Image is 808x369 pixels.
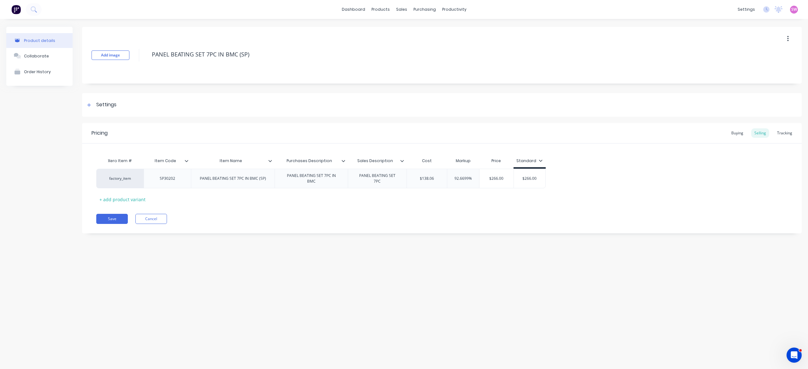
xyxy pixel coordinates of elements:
a: dashboard [339,5,368,14]
div: PANEL BEATING SET 7PC IN BMC (SP) [195,174,271,183]
div: Tracking [774,128,795,138]
div: sales [393,5,410,14]
div: Purchases Description [275,155,348,167]
div: Sales Description [348,155,407,167]
button: Cancel [135,214,167,224]
div: Purchases Description [275,153,344,169]
div: settings [734,5,758,14]
div: factory_item [103,176,137,181]
div: Item Name [191,155,275,167]
div: Markup [447,155,479,167]
div: 92.6699% [447,171,479,186]
div: Selling [751,128,769,138]
iframe: Intercom live chat [787,348,802,363]
div: $138.06 [407,171,447,186]
button: Order History [6,64,73,79]
div: Buying [728,128,746,138]
div: $266.00 [479,171,514,186]
textarea: PANEL BEATING SET 7PC IN BMC (SP) [149,47,709,62]
button: Add image [92,50,129,60]
div: + add product variant [96,195,149,204]
div: Sales Description [348,153,403,169]
div: Product details [24,38,55,43]
button: Product details [6,33,73,48]
div: factory_itemSP30202PANEL BEATING SET 7PC IN BMC (SP)PANEL BEATING SET 7PC IN BMCPANEL BEATING SET... [96,169,546,188]
div: Xero Item # [96,155,144,167]
div: purchasing [410,5,439,14]
div: Item Code [144,155,191,167]
button: Save [96,214,128,224]
div: Collaborate [24,54,49,58]
div: Price [479,155,514,167]
div: Item Name [191,153,271,169]
div: Order History [24,69,51,74]
div: Cost [407,155,447,167]
div: PANEL BEATING SET 7PC IN BMC [277,172,345,185]
div: Settings [96,101,116,109]
div: SP30202 [152,174,183,183]
img: Factory [11,5,21,14]
div: productivity [439,5,470,14]
div: PANEL BEATING SET 7PC [351,172,404,185]
div: products [368,5,393,14]
div: Standard [516,158,543,164]
button: Collaborate [6,48,73,64]
div: $266.00 [514,171,545,186]
div: Pricing [92,129,108,137]
div: Item Code [144,153,187,169]
span: SW [791,7,797,12]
